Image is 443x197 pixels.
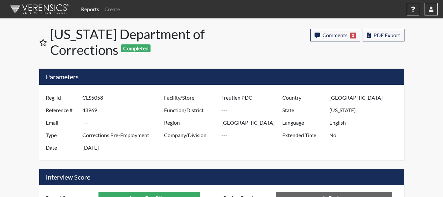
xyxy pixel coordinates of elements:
[221,116,284,129] input: ---
[329,104,402,116] input: ---
[159,116,222,129] label: Region
[41,129,82,141] label: Type
[277,116,329,129] label: Language
[82,104,166,116] input: ---
[82,141,166,154] input: ---
[102,3,123,16] a: Create
[159,91,222,104] label: Facility/Store
[159,104,222,116] label: Function/District
[221,129,284,141] input: ---
[310,29,360,41] button: Comments0
[50,26,222,58] h1: [US_STATE] Department of Corrections
[121,44,151,52] span: Completed
[39,169,404,185] h5: Interview Score
[41,91,82,104] label: Reg. Id
[277,129,329,141] label: Extended Time
[363,29,404,41] button: PDF Export
[350,33,356,38] span: 0
[159,129,222,141] label: Company/Division
[82,129,166,141] input: ---
[82,116,166,129] input: ---
[277,104,329,116] label: State
[374,32,400,38] span: PDF Export
[322,32,347,38] span: Comments
[41,141,82,154] label: Date
[41,104,82,116] label: Reference #
[329,91,402,104] input: ---
[39,69,404,85] h5: Parameters
[82,91,166,104] input: ---
[41,116,82,129] label: Email
[329,129,402,141] input: ---
[221,104,284,116] input: ---
[78,3,102,16] a: Reports
[277,91,329,104] label: Country
[221,91,284,104] input: ---
[329,116,402,129] input: ---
